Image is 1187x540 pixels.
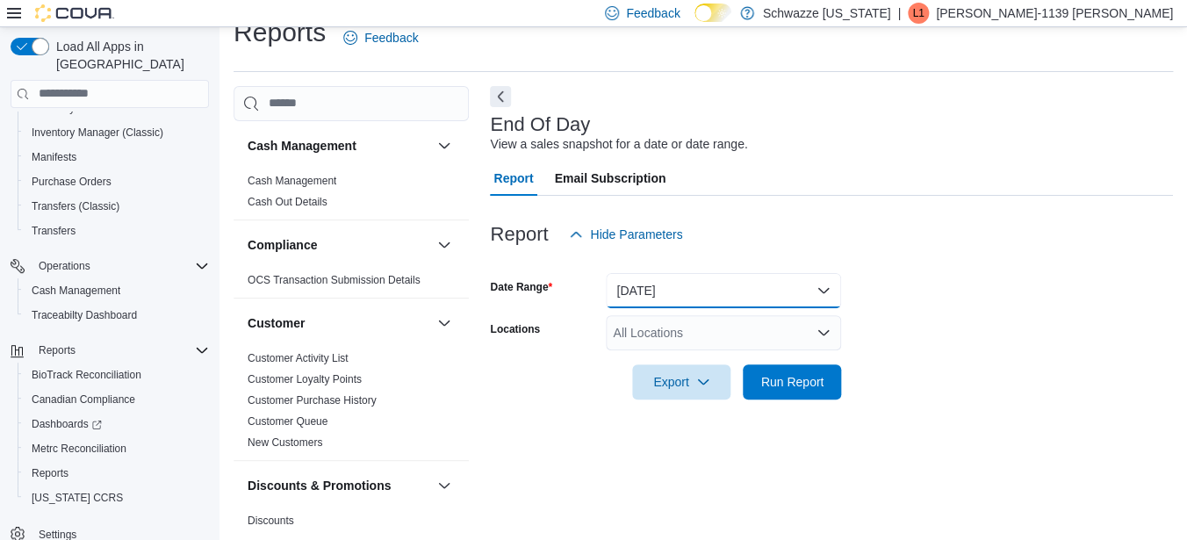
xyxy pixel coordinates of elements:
a: Purchase Orders [25,171,119,192]
a: Feedback [336,20,425,55]
a: Dashboards [18,412,216,436]
span: Cash Management [32,284,120,298]
button: Run Report [743,364,841,400]
button: Metrc Reconciliation [18,436,216,461]
span: Purchase Orders [25,171,209,192]
a: Customer Activity List [248,352,349,364]
a: Manifests [25,147,83,168]
span: Export [643,364,720,400]
span: [US_STATE] CCRS [32,491,123,505]
button: Export [632,364,730,400]
span: Transfers (Classic) [25,196,209,217]
span: Load All Apps in [GEOGRAPHIC_DATA] [49,38,209,73]
button: Reports [4,338,216,363]
label: Date Range [490,280,552,294]
label: Locations [490,322,540,336]
button: Canadian Compliance [18,387,216,412]
button: Transfers [18,219,216,243]
a: Metrc Reconciliation [25,438,133,459]
span: Report [493,161,533,196]
p: Schwazze [US_STATE] [763,3,891,24]
div: Customer [234,348,469,460]
span: BioTrack Reconciliation [25,364,209,385]
span: Discounts [248,514,294,528]
button: Cash Management [18,278,216,303]
h3: Cash Management [248,137,356,155]
span: Dark Mode [694,22,695,23]
h3: End Of Day [490,114,590,135]
a: Canadian Compliance [25,389,142,410]
span: L1 [912,3,924,24]
img: Cova [35,4,114,22]
span: Cash Management [248,174,336,188]
h3: Report [490,224,548,245]
button: Inventory Manager (Classic) [18,120,216,145]
button: Cash Management [434,135,455,156]
button: Reports [18,461,216,486]
button: Next [490,86,511,107]
span: Reports [25,463,209,484]
span: Customer Activity List [248,351,349,365]
a: Dashboards [25,414,109,435]
span: OCS Transaction Submission Details [248,273,421,287]
button: [US_STATE] CCRS [18,486,216,510]
input: Dark Mode [694,4,731,22]
span: Canadian Compliance [25,389,209,410]
span: Traceabilty Dashboard [32,308,137,322]
a: Transfers (Classic) [25,196,126,217]
h3: Customer [248,314,305,332]
h3: Compliance [248,236,317,254]
span: Dashboards [32,417,102,431]
span: Cash Out Details [248,195,327,209]
span: Washington CCRS [25,487,209,508]
div: View a sales snapshot for a date or date range. [490,135,747,154]
button: BioTrack Reconciliation [18,363,216,387]
button: Discounts & Promotions [248,477,430,494]
a: Customer Purchase History [248,394,377,407]
button: Traceabilty Dashboard [18,303,216,328]
span: Transfers [32,224,76,238]
button: Hide Parameters [562,217,689,252]
div: Loretta-1139 Chavez [908,3,929,24]
button: Purchase Orders [18,169,216,194]
a: Cash Out Details [248,196,327,208]
button: Open list of options [817,326,831,340]
a: Inventory Manager (Classic) [25,122,170,143]
a: Transfers [25,220,83,241]
span: Manifests [32,150,76,164]
span: Inventory Manager (Classic) [32,126,163,140]
a: Reports [25,463,76,484]
span: Manifests [25,147,209,168]
a: [US_STATE] CCRS [25,487,130,508]
span: Transfers (Classic) [32,199,119,213]
span: Cash Management [25,280,209,301]
span: Customer Purchase History [248,393,377,407]
span: Customer Loyalty Points [248,372,362,386]
span: Purchase Orders [32,175,112,189]
span: Hide Parameters [590,226,682,243]
a: Customer Loyalty Points [248,373,362,385]
span: Metrc Reconciliation [25,438,209,459]
button: Transfers (Classic) [18,194,216,219]
span: Feedback [626,4,680,22]
a: OCS Transaction Submission Details [248,274,421,286]
button: Cash Management [248,137,430,155]
button: Compliance [248,236,430,254]
span: Reports [39,343,76,357]
span: Reports [32,466,68,480]
span: Canadian Compliance [32,392,135,407]
span: Feedback [364,29,418,47]
span: Operations [39,259,90,273]
p: | [897,3,901,24]
a: New Customers [248,436,322,449]
p: [PERSON_NAME]-1139 [PERSON_NAME] [936,3,1173,24]
button: Discounts & Promotions [434,475,455,496]
span: Email Subscription [555,161,666,196]
button: Manifests [18,145,216,169]
a: Cash Management [25,280,127,301]
button: Operations [4,254,216,278]
button: Reports [32,340,83,361]
button: Operations [32,256,97,277]
h3: Discounts & Promotions [248,477,391,494]
button: [DATE] [606,273,841,308]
